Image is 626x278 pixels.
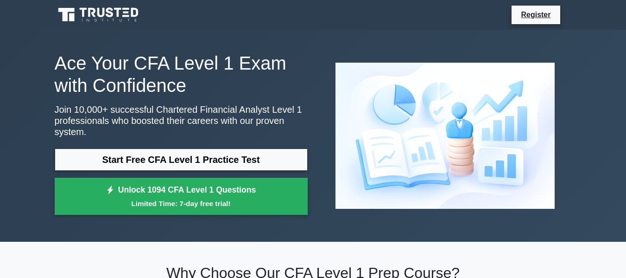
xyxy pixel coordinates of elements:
img: Chartered Financial Analyst Level 1 Preview [328,55,562,216]
a: Unlock 1094 CFA Level 1 QuestionsLimited Time: 7-day free trial! [55,178,308,215]
h1: Ace Your CFA Level 1 Exam with Confidence [55,52,308,97]
a: Register [515,9,556,20]
small: Limited Time: 7-day free trial! [66,198,296,209]
p: Join 10,000+ successful Chartered Financial Analyst Level 1 professionals who boosted their caree... [55,104,308,137]
a: Start Free CFA Level 1 Practice Test [55,149,308,171]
